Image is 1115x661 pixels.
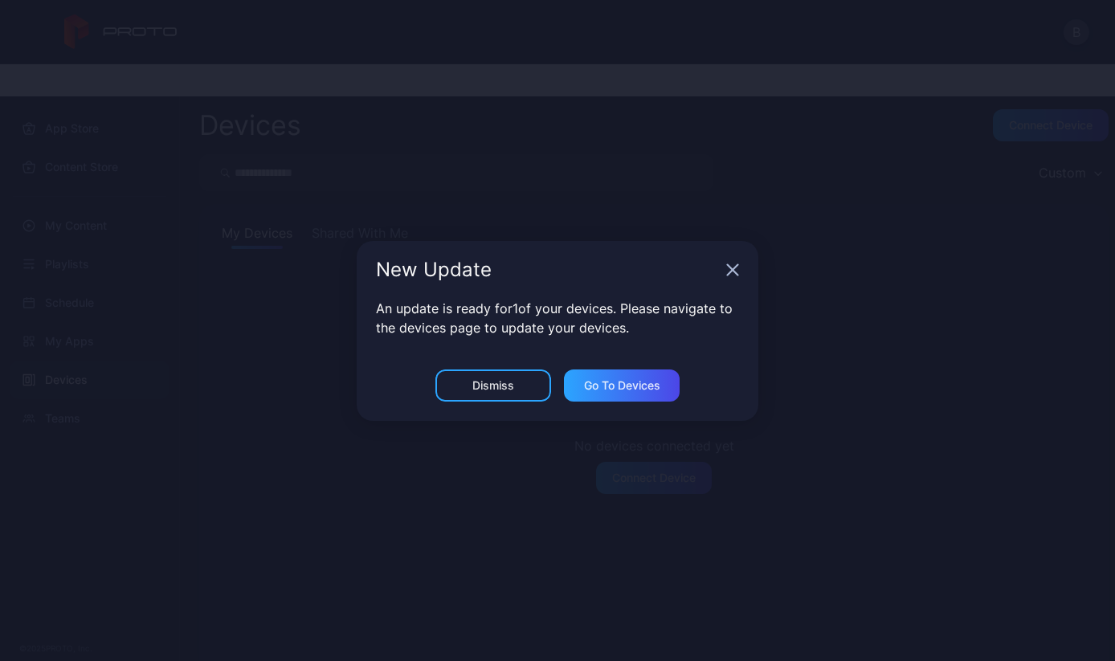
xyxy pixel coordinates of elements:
button: Go to devices [564,369,680,402]
p: An update is ready for 1 of your devices. Please navigate to the devices page to update your devi... [376,299,739,337]
div: New Update [376,260,720,279]
div: Dismiss [472,379,514,392]
div: Go to devices [584,379,660,392]
button: Dismiss [435,369,551,402]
